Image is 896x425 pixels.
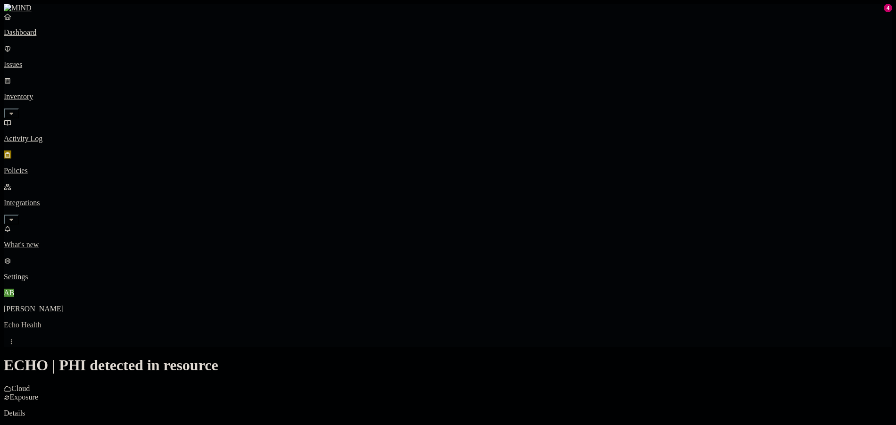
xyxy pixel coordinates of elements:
div: Exposure [4,393,892,401]
p: Details [4,409,892,417]
p: Integrations [4,199,892,207]
span: AB [4,289,14,297]
a: Integrations [4,183,892,223]
p: Activity Log [4,134,892,143]
h1: ECHO | PHI detected in resource [4,357,892,374]
p: What's new [4,241,892,249]
div: Cloud [4,384,892,393]
p: Echo Health [4,321,892,329]
p: [PERSON_NAME] [4,305,892,313]
img: MIND [4,4,32,12]
p: Policies [4,167,892,175]
p: Inventory [4,92,892,101]
p: Settings [4,273,892,281]
a: Settings [4,257,892,281]
a: Issues [4,44,892,69]
a: MIND [4,4,892,12]
div: 4 [884,4,892,12]
a: Inventory [4,76,892,117]
a: Activity Log [4,118,892,143]
a: Policies [4,150,892,175]
p: Issues [4,60,892,69]
p: Dashboard [4,28,892,37]
a: Dashboard [4,12,892,37]
a: What's new [4,225,892,249]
